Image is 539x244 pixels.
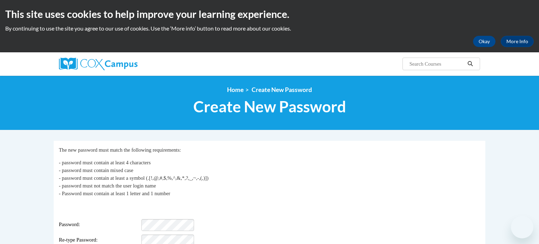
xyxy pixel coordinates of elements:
a: More Info [501,36,534,47]
span: Create New Password [193,97,346,116]
input: Search Courses [409,60,465,68]
img: Cox Campus [59,58,138,70]
a: Home [227,86,244,93]
h2: This site uses cookies to help improve your learning experience. [5,7,534,21]
span: Password: [59,221,140,229]
p: By continuing to use the site you agree to our use of cookies. Use the ‘More info’ button to read... [5,25,534,32]
span: The new password must match the following requirements: [59,147,181,153]
button: Search [465,60,475,68]
iframe: Button to launch messaging window [511,216,533,238]
span: - password must contain at least 4 characters - password must contain mixed case - password must ... [59,160,208,196]
span: Re-type Password: [59,236,140,244]
button: Okay [473,36,495,47]
a: Cox Campus [59,58,192,70]
span: Create New Password [252,86,312,93]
